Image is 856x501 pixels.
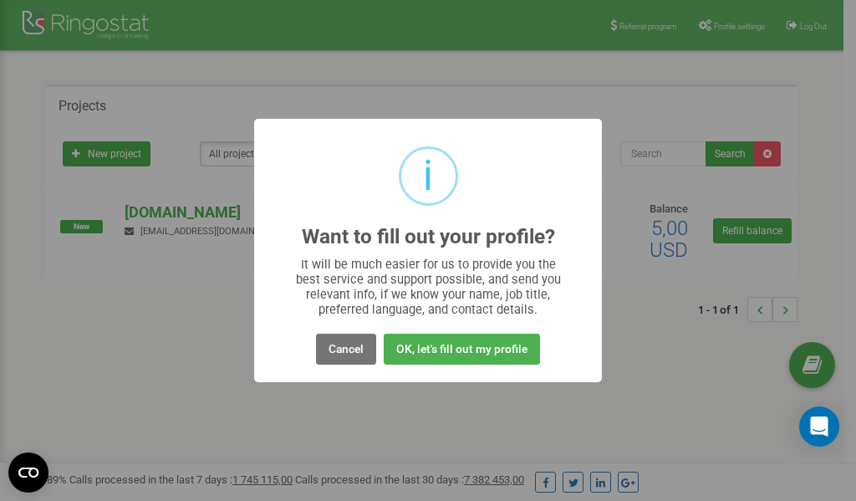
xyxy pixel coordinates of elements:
button: OK, let's fill out my profile [384,334,540,365]
button: Open CMP widget [8,452,48,493]
div: It will be much easier for us to provide you the best service and support possible, and send you ... [288,257,569,317]
div: Open Intercom Messenger [799,406,839,447]
button: Cancel [316,334,376,365]
h2: Want to fill out your profile? [302,226,555,248]
div: i [423,149,433,203]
